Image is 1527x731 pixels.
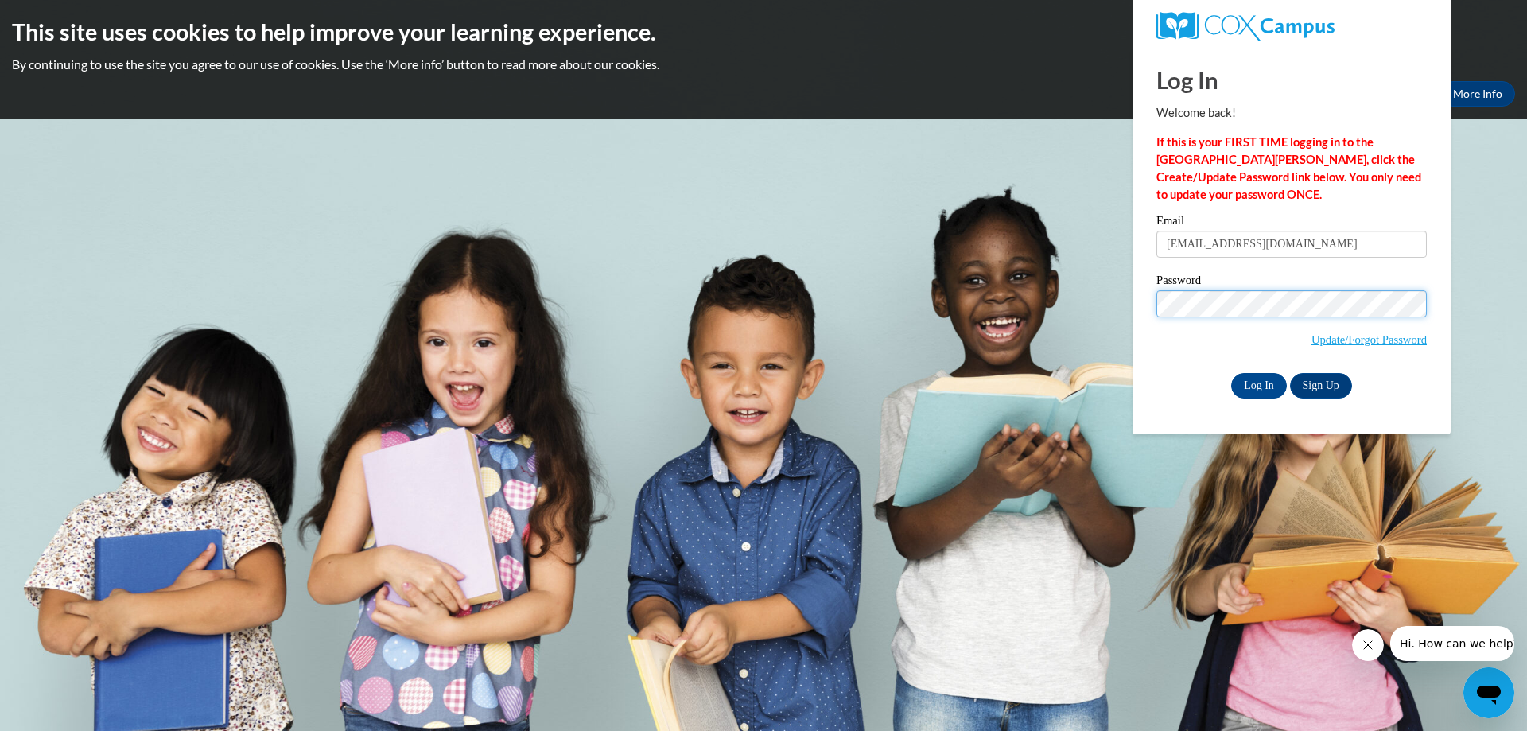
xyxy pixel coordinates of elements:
img: COX Campus [1156,12,1335,41]
input: Log In [1231,373,1287,399]
iframe: Message from company [1390,626,1514,661]
a: Sign Up [1290,373,1352,399]
strong: If this is your FIRST TIME logging in to the [GEOGRAPHIC_DATA][PERSON_NAME], click the Create/Upd... [1156,135,1421,201]
iframe: Close message [1352,629,1384,661]
a: More Info [1440,81,1515,107]
span: Hi. How can we help? [10,11,129,24]
iframe: Button to launch messaging window [1463,667,1514,718]
h2: This site uses cookies to help improve your learning experience. [12,16,1515,48]
label: Password [1156,274,1427,290]
a: Update/Forgot Password [1311,333,1427,346]
label: Email [1156,215,1427,231]
a: COX Campus [1156,12,1427,41]
p: By continuing to use the site you agree to our use of cookies. Use the ‘More info’ button to read... [12,56,1515,73]
p: Welcome back! [1156,104,1427,122]
h1: Log In [1156,64,1427,96]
